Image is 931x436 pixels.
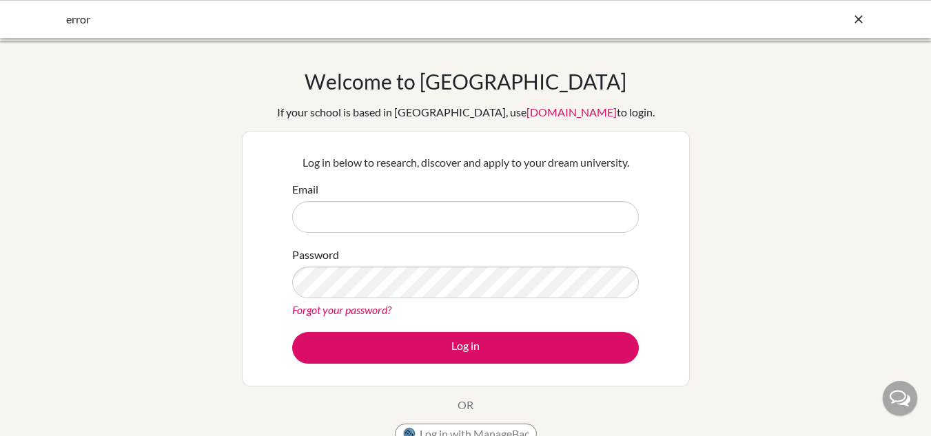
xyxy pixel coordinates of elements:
[292,332,639,364] button: Log in
[292,154,639,171] p: Log in below to research, discover and apply to your dream university.
[526,105,617,118] a: [DOMAIN_NAME]
[66,11,659,28] div: error
[305,69,626,94] h1: Welcome to [GEOGRAPHIC_DATA]
[292,247,339,263] label: Password
[277,104,655,121] div: If your school is based in [GEOGRAPHIC_DATA], use to login.
[292,303,391,316] a: Forgot your password?
[292,181,318,198] label: Email
[458,397,473,413] p: OR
